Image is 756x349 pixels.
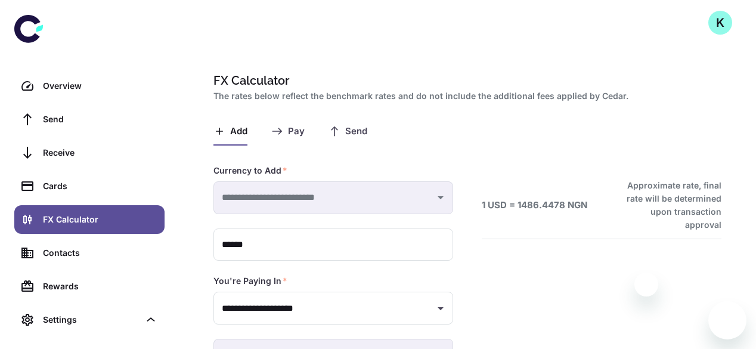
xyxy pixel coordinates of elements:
[14,72,165,100] a: Overview
[43,79,157,92] div: Overview
[708,11,732,35] button: K
[14,272,165,301] a: Rewards
[43,246,157,260] div: Contacts
[14,205,165,234] a: FX Calculator
[14,172,165,200] a: Cards
[288,126,305,137] span: Pay
[14,105,165,134] a: Send
[43,280,157,293] div: Rewards
[213,165,287,177] label: Currency to Add
[14,138,165,167] a: Receive
[634,273,658,297] iframe: Close message
[43,180,157,193] div: Cards
[432,300,449,317] button: Open
[14,305,165,334] div: Settings
[345,126,367,137] span: Send
[614,179,721,231] h6: Approximate rate, final rate will be determined upon transaction approval
[213,72,717,89] h1: FX Calculator
[708,301,746,339] iframe: Button to launch messaging window
[43,213,157,226] div: FX Calculator
[14,239,165,267] a: Contacts
[43,313,140,326] div: Settings
[482,199,587,212] h6: 1 USD = 1486.4478 NGN
[213,275,287,287] label: You're Paying In
[213,89,717,103] h2: The rates below reflect the benchmark rates and do not include the additional fees applied by Cedar.
[43,113,157,126] div: Send
[43,146,157,159] div: Receive
[230,126,247,137] span: Add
